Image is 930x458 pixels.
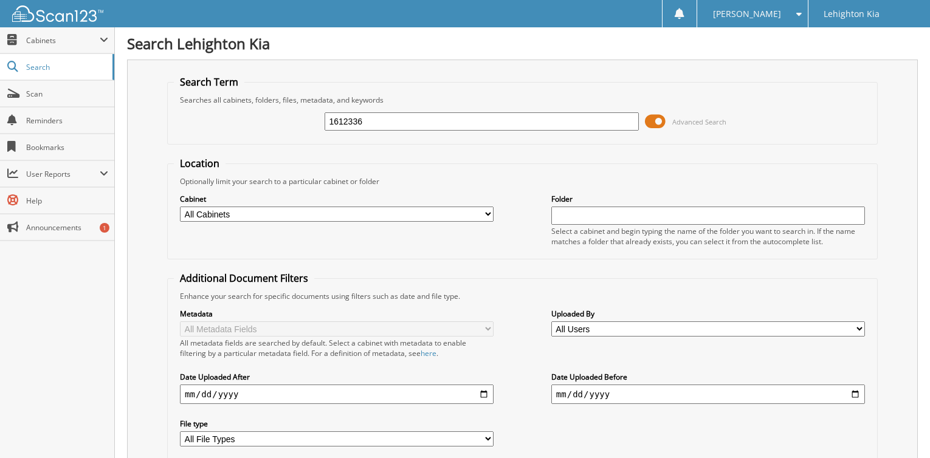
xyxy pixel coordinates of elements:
[180,372,494,382] label: Date Uploaded After
[180,309,494,319] label: Metadata
[174,95,871,105] div: Searches all cabinets, folders, files, metadata, and keywords
[174,157,226,170] legend: Location
[26,115,108,126] span: Reminders
[26,35,100,46] span: Cabinets
[26,196,108,206] span: Help
[26,62,106,72] span: Search
[551,226,865,247] div: Select a cabinet and begin typing the name of the folder you want to search in. If the name match...
[551,372,865,382] label: Date Uploaded Before
[174,291,871,301] div: Enhance your search for specific documents using filters such as date and file type.
[100,223,109,233] div: 1
[174,272,314,285] legend: Additional Document Filters
[26,142,108,152] span: Bookmarks
[180,419,494,429] label: File type
[127,33,918,53] h1: Search Lehighton Kia
[551,309,865,319] label: Uploaded By
[26,169,100,179] span: User Reports
[672,117,726,126] span: Advanced Search
[713,10,781,18] span: [PERSON_NAME]
[26,89,108,99] span: Scan
[174,176,871,186] div: Optionally limit your search to a particular cabinet or folder
[551,194,865,204] label: Folder
[180,338,494,358] div: All metadata fields are searched by default. Select a cabinet with metadata to enable filtering b...
[824,10,880,18] span: Lehighton Kia
[551,385,865,404] input: end
[174,75,244,89] legend: Search Term
[421,348,436,358] a: here
[180,385,494,404] input: start
[180,194,494,204] label: Cabinet
[12,5,103,22] img: scan123-logo-white.svg
[26,222,108,233] span: Announcements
